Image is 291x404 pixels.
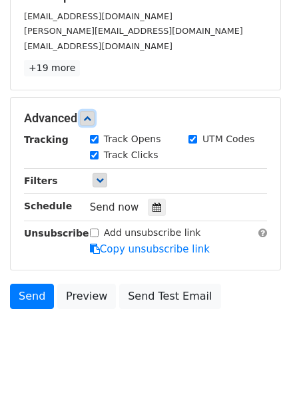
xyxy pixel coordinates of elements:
[104,226,201,240] label: Add unsubscribe link
[104,132,161,146] label: Track Opens
[104,148,158,162] label: Track Clicks
[57,284,116,309] a: Preview
[24,228,89,239] strong: Unsubscribe
[24,60,80,76] a: +19 more
[24,41,172,51] small: [EMAIL_ADDRESS][DOMAIN_NAME]
[90,243,210,255] a: Copy unsubscribe link
[24,11,172,21] small: [EMAIL_ADDRESS][DOMAIN_NAME]
[224,340,291,404] iframe: Chat Widget
[24,201,72,211] strong: Schedule
[90,201,139,213] span: Send now
[202,132,254,146] label: UTM Codes
[10,284,54,309] a: Send
[24,26,243,36] small: [PERSON_NAME][EMAIL_ADDRESS][DOMAIN_NAME]
[119,284,220,309] a: Send Test Email
[24,111,267,126] h5: Advanced
[24,175,58,186] strong: Filters
[24,134,69,145] strong: Tracking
